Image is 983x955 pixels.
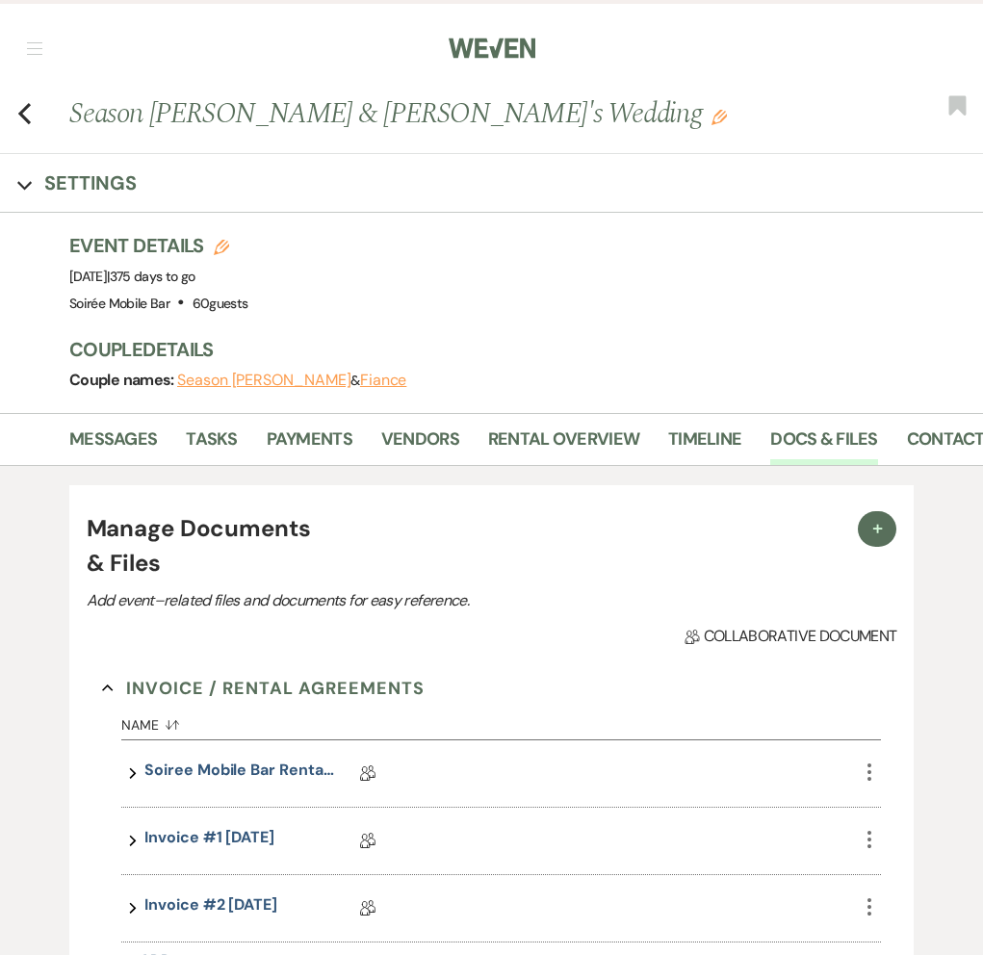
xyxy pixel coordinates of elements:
[449,28,535,68] img: Weven Logo
[144,826,274,856] a: Invoice #1 [DATE]
[69,268,195,285] span: [DATE]
[488,426,639,465] a: Rental Overview
[69,370,177,390] span: Couple names:
[177,372,406,389] span: &
[267,426,352,465] a: Payments
[668,426,741,465] a: Timeline
[177,373,350,388] button: Season [PERSON_NAME]
[144,759,337,788] a: Soiree Mobile Bar Rental Agreement
[69,93,792,134] h1: Season [PERSON_NAME] & [PERSON_NAME]'s Wedding
[17,169,137,196] button: Settings
[69,295,169,312] span: Soirée Mobile Bar
[121,703,857,739] button: Name
[102,674,425,703] button: Invoice / Rental Agreements
[711,108,727,125] button: Edit
[770,426,877,465] a: Docs & Files
[858,511,896,547] button: Plus Sign
[121,759,144,788] button: expand
[107,268,194,285] span: |
[193,295,248,312] span: 60 guests
[186,426,237,465] a: Tasks
[121,893,144,923] button: expand
[867,518,887,537] span: Plus Sign
[121,826,144,856] button: expand
[87,588,761,613] p: Add event–related files and documents for easy reference.
[144,893,277,923] a: Invoice #2 [DATE]
[69,426,157,465] a: Messages
[44,169,137,196] h3: Settings
[360,373,407,388] button: Fiance
[69,232,247,259] h3: Event Details
[685,625,896,648] span: Collaborative document
[381,426,459,465] a: Vendors
[87,511,327,581] h4: Manage Documents & Files
[110,268,195,285] span: 375 days to go
[69,336,964,363] h3: Couple Details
